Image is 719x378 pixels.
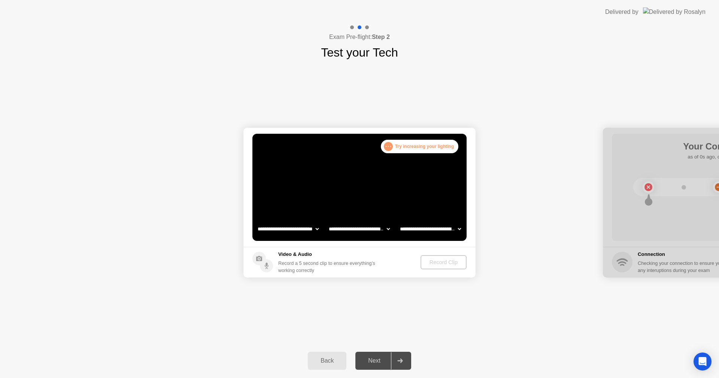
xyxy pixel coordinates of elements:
button: Next [355,352,411,370]
b: Step 2 [372,34,390,40]
select: Available microphones [398,221,462,236]
div: Back [310,357,344,364]
div: Next [358,357,391,364]
img: Delivered by Rosalyn [643,7,706,16]
div: Record a 5 second clip to ensure everything’s working correctly [278,260,378,274]
h5: Video & Audio [278,251,378,258]
div: Record Clip [424,259,464,265]
div: Open Intercom Messenger [694,353,712,371]
h4: Exam Pre-flight: [329,33,390,42]
h1: Test your Tech [321,43,398,61]
select: Available speakers [327,221,391,236]
select: Available cameras [256,221,320,236]
div: Try increasing your lighting [381,140,458,153]
button: Record Clip [421,255,467,269]
button: Back [308,352,346,370]
div: Delivered by [605,7,638,16]
div: . . . [384,142,393,151]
